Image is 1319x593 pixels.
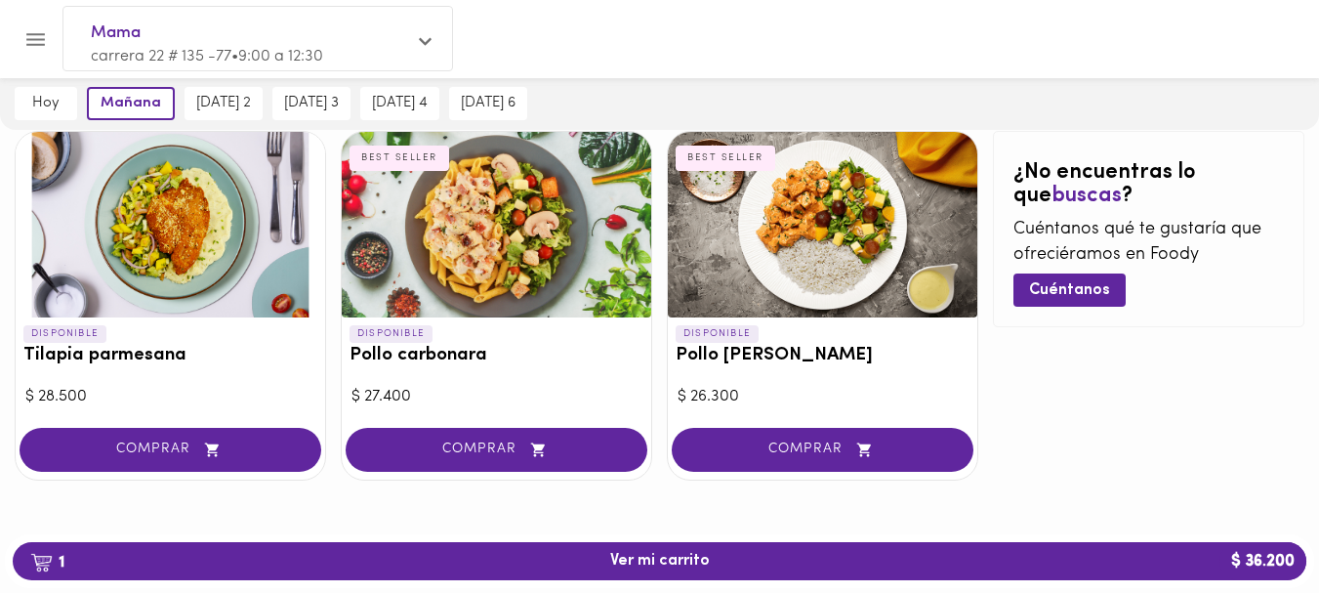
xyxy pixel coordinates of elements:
[19,549,76,574] b: 1
[678,386,968,408] div: $ 26.300
[15,87,77,120] button: hoy
[12,16,60,64] button: Menu
[610,552,710,571] span: Ver mi carrito
[16,132,325,318] div: Tilapia parmesana
[101,95,161,112] span: mañana
[25,386,315,408] div: $ 28.500
[350,346,643,366] h3: Pollo carbonara
[351,386,641,408] div: $ 27.400
[91,21,405,46] span: Mama
[350,146,449,171] div: BEST SELLER
[370,442,623,458] span: COMPRAR
[284,95,339,112] span: [DATE] 3
[676,146,775,171] div: BEST SELLER
[350,325,433,343] p: DISPONIBLE
[696,442,949,458] span: COMPRAR
[26,95,65,112] span: hoy
[342,132,651,318] div: Pollo carbonara
[13,542,1306,580] button: 1Ver mi carrito$ 36.200
[676,325,759,343] p: DISPONIBLE
[346,428,647,472] button: COMPRAR
[91,49,323,64] span: carrera 22 # 135 -77 • 9:00 a 12:30
[185,87,263,120] button: [DATE] 2
[30,553,53,572] img: cart.png
[20,428,321,472] button: COMPRAR
[372,95,428,112] span: [DATE] 4
[1013,274,1126,306] button: Cuéntanos
[1029,281,1110,300] span: Cuéntanos
[272,87,350,120] button: [DATE] 3
[23,325,106,343] p: DISPONIBLE
[1013,218,1284,268] p: Cuéntanos qué te gustaría que ofreciéramos en Foody
[44,442,297,458] span: COMPRAR
[23,346,317,366] h3: Tilapia parmesana
[449,87,527,120] button: [DATE] 6
[1206,480,1299,573] iframe: Messagebird Livechat Widget
[676,346,969,366] h3: Pollo [PERSON_NAME]
[461,95,515,112] span: [DATE] 6
[360,87,439,120] button: [DATE] 4
[668,132,977,318] div: Pollo Tikka Massala
[1051,185,1122,207] span: buscas
[196,95,251,112] span: [DATE] 2
[87,87,175,120] button: mañana
[672,428,973,472] button: COMPRAR
[1013,161,1284,208] h2: ¿No encuentras lo que ?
